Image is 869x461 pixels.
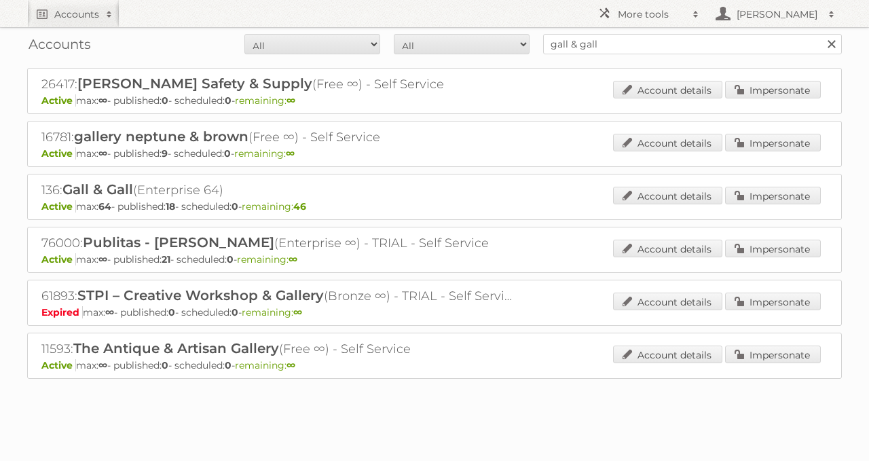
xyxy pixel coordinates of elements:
[41,181,517,199] h2: 136: (Enterprise 64)
[289,253,297,265] strong: ∞
[41,128,517,146] h2: 16781: (Free ∞) - Self Service
[41,253,828,265] p: max: - published: - scheduled: -
[77,287,324,303] span: STPI – Creative Workshop & Gallery
[225,359,232,371] strong: 0
[162,147,168,160] strong: 9
[54,7,99,21] h2: Accounts
[224,147,231,160] strong: 0
[242,306,302,318] span: remaining:
[286,94,295,107] strong: ∞
[77,75,312,92] span: [PERSON_NAME] Safety & Supply
[41,253,76,265] span: Active
[613,81,722,98] a: Account details
[41,200,76,213] span: Active
[98,253,107,265] strong: ∞
[41,234,517,252] h2: 76000: (Enterprise ∞) - TRIAL - Self Service
[225,94,232,107] strong: 0
[242,200,306,213] span: remaining:
[162,94,168,107] strong: 0
[41,147,76,160] span: Active
[725,187,821,204] a: Impersonate
[98,94,107,107] strong: ∞
[162,253,170,265] strong: 21
[725,81,821,98] a: Impersonate
[74,128,248,145] span: gallery neptune & brown
[41,94,76,107] span: Active
[613,346,722,363] a: Account details
[725,293,821,310] a: Impersonate
[41,147,828,160] p: max: - published: - scheduled: -
[73,340,279,356] span: The Antique & Artisan Gallery
[232,306,238,318] strong: 0
[41,306,83,318] span: Expired
[41,340,517,358] h2: 11593: (Free ∞) - Self Service
[232,200,238,213] strong: 0
[166,200,175,213] strong: 18
[41,359,76,371] span: Active
[41,306,828,318] p: max: - published: - scheduled: -
[235,94,295,107] span: remaining:
[293,306,302,318] strong: ∞
[105,306,114,318] strong: ∞
[162,359,168,371] strong: 0
[725,240,821,257] a: Impersonate
[41,94,828,107] p: max: - published: - scheduled: -
[725,134,821,151] a: Impersonate
[725,346,821,363] a: Impersonate
[237,253,297,265] span: remaining:
[293,200,306,213] strong: 46
[41,200,828,213] p: max: - published: - scheduled: -
[234,147,295,160] span: remaining:
[98,147,107,160] strong: ∞
[98,200,111,213] strong: 64
[98,359,107,371] strong: ∞
[286,147,295,160] strong: ∞
[41,75,517,93] h2: 26417: (Free ∞) - Self Service
[613,134,722,151] a: Account details
[613,240,722,257] a: Account details
[83,234,274,251] span: Publitas - [PERSON_NAME]
[62,181,133,198] span: Gall & Gall
[613,293,722,310] a: Account details
[235,359,295,371] span: remaining:
[227,253,234,265] strong: 0
[286,359,295,371] strong: ∞
[41,359,828,371] p: max: - published: - scheduled: -
[613,187,722,204] a: Account details
[168,306,175,318] strong: 0
[618,7,686,21] h2: More tools
[41,287,517,305] h2: 61893: (Bronze ∞) - TRIAL - Self Service
[733,7,821,21] h2: [PERSON_NAME]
